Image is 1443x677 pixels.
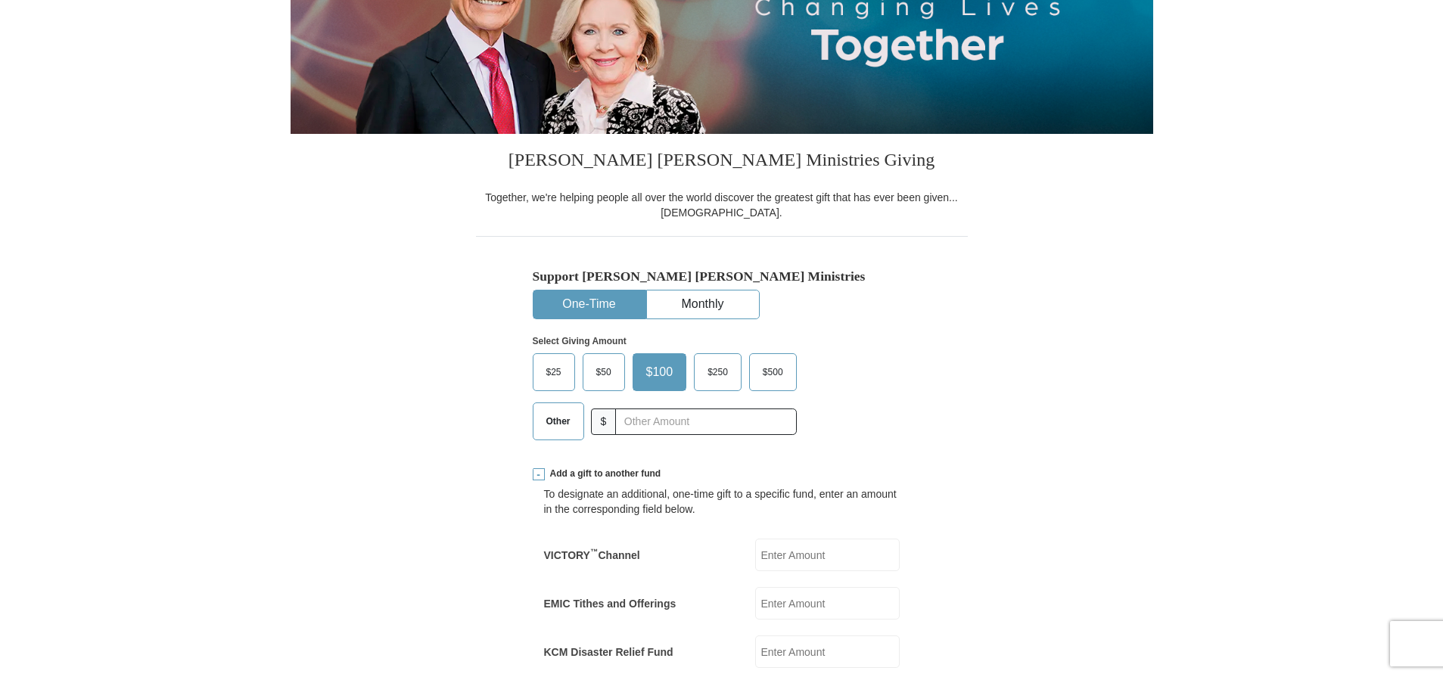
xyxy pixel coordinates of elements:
span: Other [539,410,578,433]
div: Together, we're helping people all over the world discover the greatest gift that has ever been g... [476,190,968,220]
input: Other Amount [615,408,796,435]
span: $250 [700,361,735,384]
button: Monthly [647,290,759,318]
sup: ™ [590,547,599,556]
input: Enter Amount [755,635,900,668]
span: $50 [589,361,619,384]
span: Add a gift to another fund [545,467,661,480]
button: One-Time [533,290,645,318]
span: $500 [755,361,791,384]
span: $ [591,408,617,435]
h5: Support [PERSON_NAME] [PERSON_NAME] Ministries [533,269,911,284]
input: Enter Amount [755,587,900,620]
span: $25 [539,361,569,384]
input: Enter Amount [755,539,900,571]
label: EMIC Tithes and Offerings [544,596,676,611]
span: $100 [639,361,681,384]
label: VICTORY Channel [544,548,640,563]
strong: Select Giving Amount [533,336,627,346]
h3: [PERSON_NAME] [PERSON_NAME] Ministries Giving [476,134,968,190]
label: KCM Disaster Relief Fund [544,644,673,660]
div: To designate an additional, one-time gift to a specific fund, enter an amount in the correspondin... [544,486,900,517]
